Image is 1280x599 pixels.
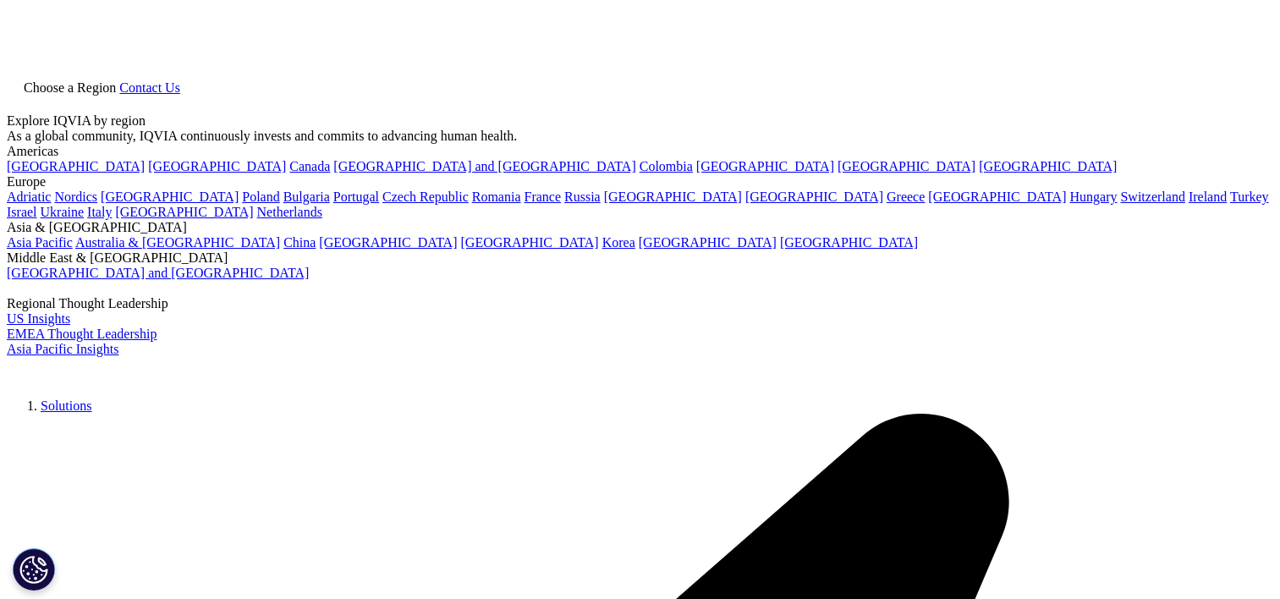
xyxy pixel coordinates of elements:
a: [GEOGRAPHIC_DATA] [148,159,286,173]
a: [GEOGRAPHIC_DATA] [101,190,239,204]
a: Asia Pacific [7,235,73,250]
a: [GEOGRAPHIC_DATA] and [GEOGRAPHIC_DATA] [7,266,309,280]
a: Israel [7,205,37,219]
a: Korea [602,235,635,250]
a: Ireland [1189,190,1227,204]
span: Choose a Region [24,80,116,95]
div: Asia & [GEOGRAPHIC_DATA] [7,220,1273,235]
a: US Insights [7,311,70,326]
div: Regional Thought Leadership [7,296,1273,311]
div: Middle East & [GEOGRAPHIC_DATA] [7,250,1273,266]
a: [GEOGRAPHIC_DATA] [928,190,1066,204]
a: Asia Pacific Insights [7,342,118,356]
a: Hungary [1069,190,1117,204]
a: Portugal [333,190,379,204]
a: [GEOGRAPHIC_DATA] [604,190,742,204]
a: [GEOGRAPHIC_DATA] [696,159,834,173]
a: [GEOGRAPHIC_DATA] [7,159,145,173]
a: Canada [289,159,330,173]
a: Poland [242,190,279,204]
a: Turkey [1230,190,1269,204]
a: Solutions [41,398,91,413]
a: Romania [472,190,521,204]
a: Italy [87,205,112,219]
div: Explore IQVIA by region [7,113,1273,129]
a: Bulgaria [283,190,330,204]
a: China [283,235,316,250]
a: [GEOGRAPHIC_DATA] [319,235,457,250]
a: [GEOGRAPHIC_DATA] [780,235,918,250]
a: Switzerland [1120,190,1184,204]
a: Nordics [54,190,97,204]
div: As a global community, IQVIA continuously invests and commits to advancing human health. [7,129,1273,144]
a: [GEOGRAPHIC_DATA] [745,190,883,204]
div: Europe [7,174,1273,190]
a: Netherlands [257,205,322,219]
a: Contact Us [119,80,180,95]
a: Russia [564,190,601,204]
img: IQVIA Healthcare Information Technology and Pharma Clinical Research Company [7,357,142,382]
a: EMEA Thought Leadership [7,327,157,341]
a: Australia & [GEOGRAPHIC_DATA] [75,235,280,250]
a: [GEOGRAPHIC_DATA] and [GEOGRAPHIC_DATA] [333,159,635,173]
button: Cookies Settings [13,548,55,591]
a: Czech Republic [382,190,469,204]
a: [GEOGRAPHIC_DATA] [639,235,777,250]
a: France [525,190,562,204]
a: Greece [887,190,925,204]
a: [GEOGRAPHIC_DATA] [461,235,599,250]
a: Adriatic [7,190,51,204]
div: Americas [7,144,1273,159]
a: [GEOGRAPHIC_DATA] [115,205,253,219]
a: [GEOGRAPHIC_DATA] [979,159,1117,173]
a: Colombia [640,159,693,173]
a: [GEOGRAPHIC_DATA] [838,159,975,173]
a: Ukraine [41,205,85,219]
